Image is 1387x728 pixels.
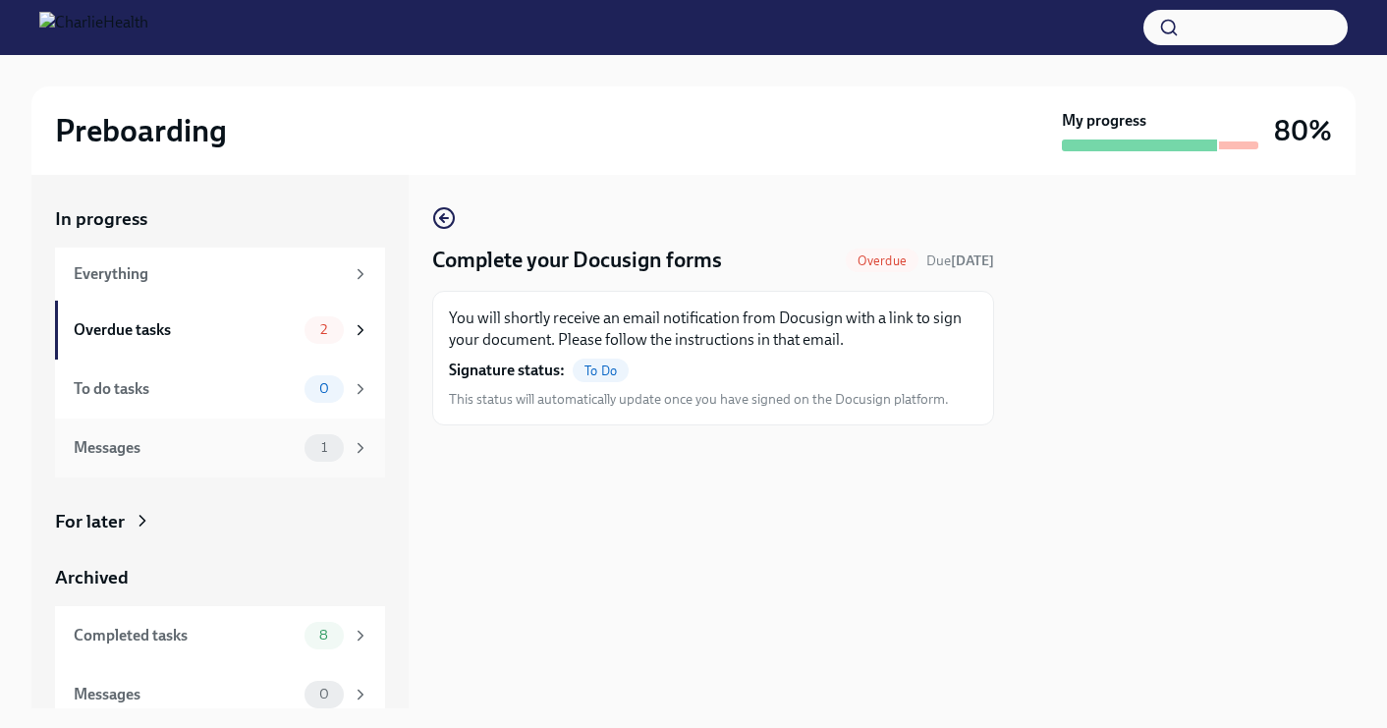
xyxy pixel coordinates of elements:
strong: My progress [1062,110,1146,132]
span: August 4th, 2025 09:00 [926,252,994,270]
a: In progress [55,206,385,232]
div: Overdue tasks [74,319,297,341]
h2: Preboarding [55,111,227,150]
a: Completed tasks8 [55,606,385,665]
a: To do tasks0 [55,360,385,419]
a: Overdue tasks2 [55,301,385,360]
a: Messages0 [55,665,385,724]
span: Overdue [846,253,918,268]
span: 8 [307,628,340,643]
div: Completed tasks [74,625,297,646]
h4: Complete your Docusign forms [432,246,722,275]
strong: [DATE] [951,252,994,269]
span: 0 [307,381,341,396]
div: Messages [74,437,297,459]
span: 1 [309,440,339,455]
span: To Do [573,364,629,378]
a: Messages1 [55,419,385,477]
span: This status will automatically update once you have signed on the Docusign platform. [449,390,949,409]
div: Messages [74,684,297,705]
div: To do tasks [74,378,297,400]
h3: 80% [1274,113,1332,148]
img: CharlieHealth [39,12,148,43]
span: 2 [308,322,339,337]
p: You will shortly receive an email notification from Docusign with a link to sign your document. P... [449,308,977,351]
a: Everything [55,248,385,301]
div: Everything [74,263,344,285]
span: 0 [307,687,341,701]
div: For later [55,509,125,534]
span: Due [926,252,994,269]
strong: Signature status: [449,360,565,381]
a: For later [55,509,385,534]
a: Archived [55,565,385,590]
